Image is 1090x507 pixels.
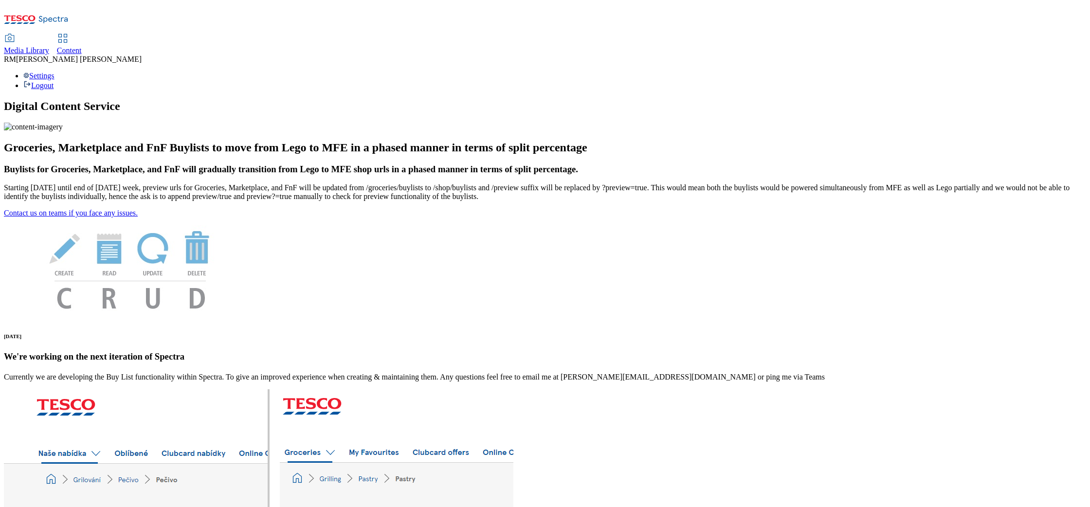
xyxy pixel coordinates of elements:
span: RM [4,55,16,63]
h1: Digital Content Service [4,100,1086,113]
h3: We're working on the next iteration of Spectra [4,351,1086,362]
p: Currently we are developing the Buy List functionality within Spectra. To give an improved experi... [4,373,1086,381]
h2: Groceries, Marketplace and FnF Buylists to move from Lego to MFE in a phased manner in terms of s... [4,141,1086,154]
h3: Buylists for Groceries, Marketplace, and FnF will gradually transition from Lego to MFE shop urls... [4,164,1086,175]
img: content-imagery [4,123,63,131]
img: News Image [4,217,257,319]
span: Media Library [4,46,49,54]
span: [PERSON_NAME] [PERSON_NAME] [16,55,142,63]
a: Content [57,35,82,55]
h6: [DATE] [4,333,1086,339]
a: Settings [23,72,54,80]
span: Content [57,46,82,54]
p: Starting [DATE] until end of [DATE] week, preview urls for Groceries, Marketplace, and FnF will b... [4,183,1086,201]
a: Contact us on teams if you face any issues. [4,209,138,217]
a: Media Library [4,35,49,55]
a: Logout [23,81,54,90]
